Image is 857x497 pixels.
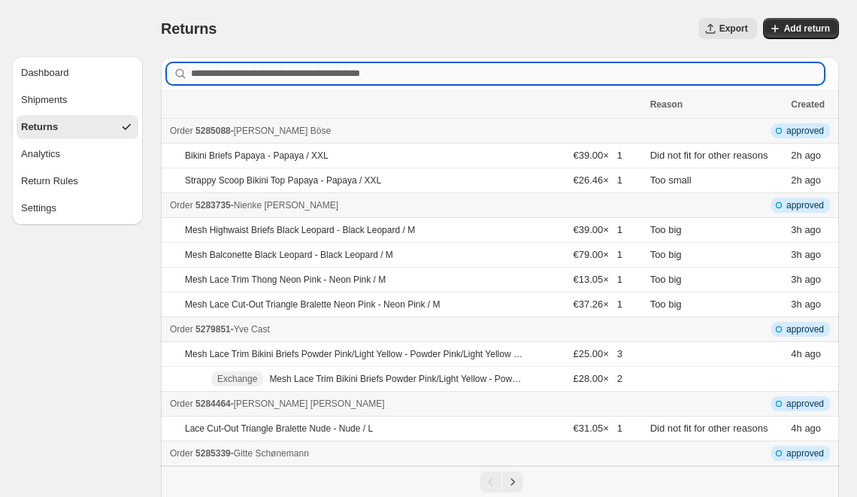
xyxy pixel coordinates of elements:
[195,324,231,335] span: 5279851
[763,18,839,39] button: Add return
[574,348,622,359] span: £25.00 × 3
[217,373,257,385] span: Exchange
[786,218,839,243] td: ago
[185,274,386,286] p: Mesh Lace Trim Thong Neon Pink - Neon Pink / M
[791,150,801,161] time: Sunday, September 14, 2025 at 11:24:06 PM
[21,65,69,80] div: Dashboard
[21,147,60,162] div: Analytics
[574,174,622,186] span: €26.46 × 1
[646,144,787,168] td: Did not fit for other reasons
[786,417,839,441] td: ago
[21,201,56,216] div: Settings
[786,447,824,459] span: approved
[185,249,393,261] p: Mesh Balconette Black Leopard - Black Leopard / M
[185,174,381,186] p: Strappy Scoop Bikini Top Papaya - Papaya / XXL
[185,299,441,311] p: Mesh Lace Cut-Out Triangle Bralette Neon Pink - Neon Pink / M
[185,150,329,162] p: Bikini Briefs Papaya - Papaya / XXL
[646,268,787,292] td: Too big
[170,126,193,136] span: Order
[791,99,825,110] span: Created
[17,88,138,112] button: Shipments
[195,448,231,459] span: 5285339
[791,174,801,186] time: Sunday, September 14, 2025 at 11:24:06 PM
[195,399,231,409] span: 5284464
[574,224,622,235] span: €39.00 × 1
[195,126,231,136] span: 5285088
[786,268,839,292] td: ago
[574,249,622,260] span: €79.00 × 1
[786,292,839,317] td: ago
[269,373,523,385] p: Mesh Lace Trim Bikini Briefs Powder Pink/Light Yellow - Powder Pink/Light Yellow / XS
[17,142,138,166] button: Analytics
[234,448,309,459] span: Gitte Schønemann
[650,99,683,110] span: Reason
[185,423,373,435] p: Lace Cut-Out Triangle Bralette Nude - Nude / L
[646,292,787,317] td: Too big
[234,399,385,409] span: [PERSON_NAME] [PERSON_NAME]
[574,299,622,310] span: €37.26 × 1
[17,196,138,220] button: Settings
[17,169,138,193] button: Return Rules
[791,274,801,285] time: Sunday, September 14, 2025 at 10:03:09 PM
[21,120,58,135] div: Returns
[170,123,641,138] div: -
[170,200,193,211] span: Order
[185,348,523,360] p: Mesh Lace Trim Bikini Briefs Powder Pink/Light Yellow - Powder Pink/Light Yellow / S
[234,200,338,211] span: Nienke [PERSON_NAME]
[791,224,801,235] time: Sunday, September 14, 2025 at 10:03:09 PM
[234,324,270,335] span: Yve Cast
[786,243,839,268] td: ago
[574,373,622,384] span: £28.00 × 2
[170,324,193,335] span: Order
[786,144,839,168] td: ago
[170,399,193,409] span: Order
[170,446,641,461] div: -
[719,23,748,35] span: Export
[786,342,839,367] td: ago
[161,466,839,497] nav: Pagination
[502,471,523,492] button: Next
[574,150,622,161] span: €39.00 × 1
[646,218,787,243] td: Too big
[170,448,193,459] span: Order
[574,423,622,434] span: €31.05 × 1
[646,417,787,441] td: Did not fit for other reasons
[791,423,801,434] time: Sunday, September 14, 2025 at 9:12:05 PM
[170,396,641,411] div: -
[786,398,824,410] span: approved
[786,323,824,335] span: approved
[786,125,824,137] span: approved
[646,168,787,193] td: Too small
[21,92,67,108] div: Shipments
[170,198,641,213] div: -
[234,126,331,136] span: [PERSON_NAME] Böse
[574,274,622,285] span: €13.05 × 1
[791,249,801,260] time: Sunday, September 14, 2025 at 10:03:09 PM
[161,20,217,37] span: Returns
[170,322,641,337] div: -
[786,168,839,193] td: ago
[791,299,801,310] time: Sunday, September 14, 2025 at 10:03:09 PM
[185,224,415,236] p: Mesh Highwaist Briefs Black Leopard - Black Leopard / M
[195,200,231,211] span: 5283735
[17,61,138,85] button: Dashboard
[646,243,787,268] td: Too big
[786,199,824,211] span: approved
[21,174,78,189] div: Return Rules
[17,115,138,139] button: Returns
[791,348,801,359] time: Sunday, September 14, 2025 at 9:29:53 PM
[698,18,757,39] button: Export
[784,23,830,35] span: Add return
